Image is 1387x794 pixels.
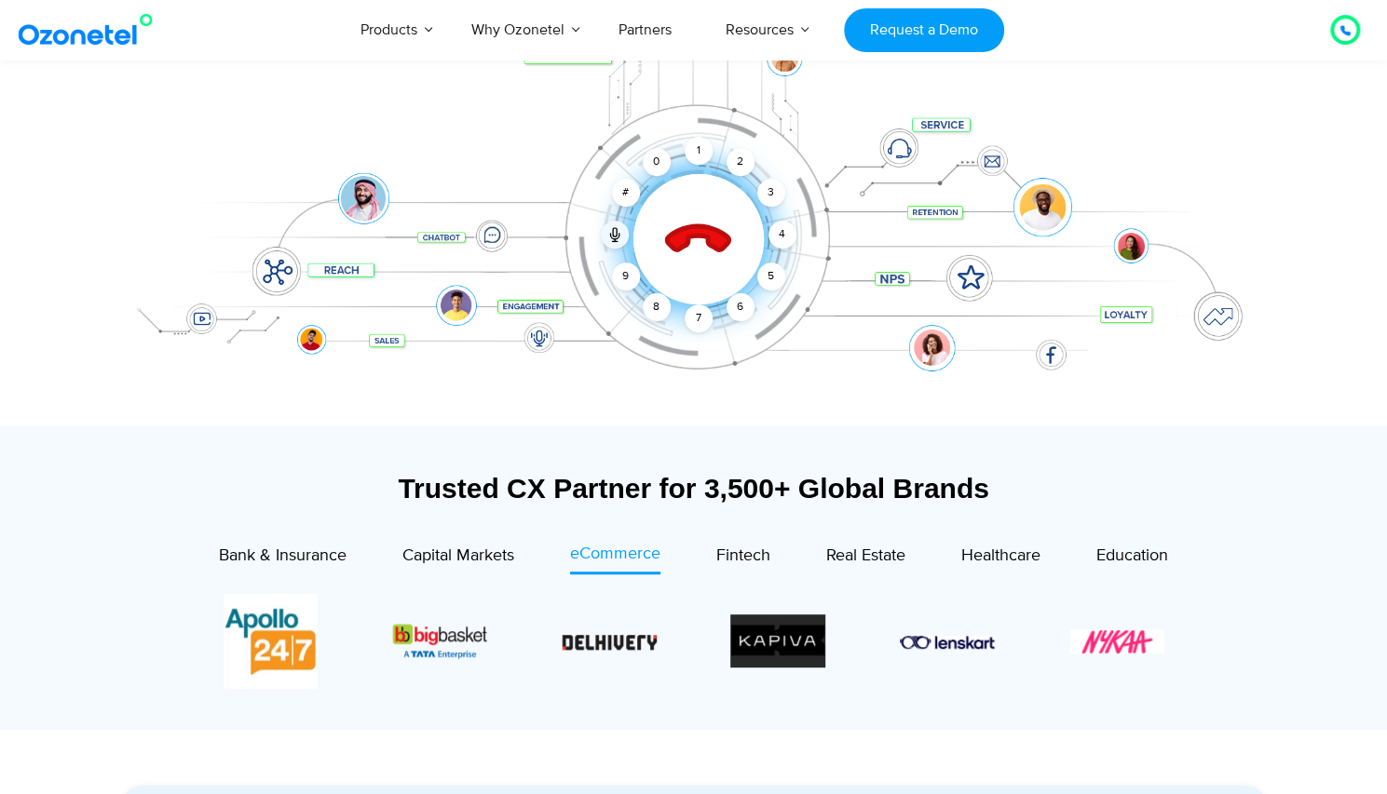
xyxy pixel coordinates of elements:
a: Healthcare [961,542,1040,574]
span: Real Estate [826,545,905,566]
div: 7 [685,304,713,332]
div: 0 [643,148,671,176]
span: Education [1096,545,1168,566]
div: 4 [768,221,796,249]
a: Request a Demo [844,8,1003,52]
div: Trusted CX Partner for 3,500+ Global Brands [121,472,1267,505]
a: Real Estate [826,542,905,574]
div: # [612,179,640,207]
a: Capital Markets [402,542,514,574]
span: Fintech [716,545,770,566]
a: Education [1096,542,1168,574]
div: 3 [756,179,784,207]
div: 2 [727,148,755,176]
span: Healthcare [961,545,1040,566]
a: Fintech [716,542,770,574]
div: 8 [643,293,671,321]
a: Bank & Insurance [219,542,347,574]
div: 6 [727,293,755,321]
div: 1 [685,137,713,165]
a: eCommerce [570,542,660,574]
span: Bank & Insurance [219,545,347,566]
div: Image Carousel [224,594,1164,689]
div: 5 [756,262,784,290]
div: 9 [612,262,640,290]
span: eCommerce [570,544,660,564]
span: Capital Markets [402,545,514,566]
